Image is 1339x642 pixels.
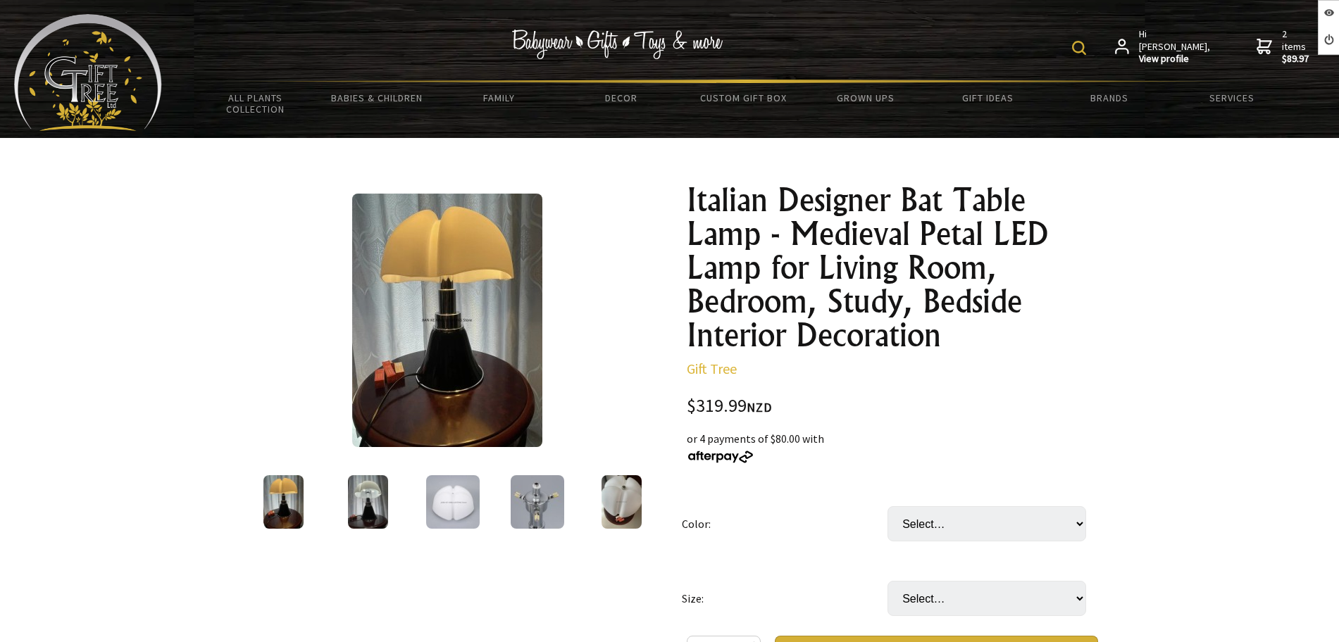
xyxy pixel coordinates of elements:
[683,83,804,113] a: Custom Gift Box
[926,83,1048,113] a: Gift Ideas
[687,360,737,377] a: Gift Tree
[1072,41,1086,55] img: product search
[263,475,304,529] img: Italian Designer Bat Table Lamp - Medieval Petal LED Lamp for Living Room, Bedroom, Study, Bedsid...
[602,475,642,529] img: Italian Designer Bat Table Lamp - Medieval Petal LED Lamp for Living Room, Bedroom, Study, Bedsid...
[1171,83,1293,113] a: Services
[1282,53,1310,65] strong: $89.97
[1139,53,1212,65] strong: View profile
[682,561,888,636] td: Size:
[194,83,316,124] a: All Plants Collection
[1049,83,1171,113] a: Brands
[682,486,888,561] td: Color:
[687,430,1098,464] div: or 4 payments of $80.00 with
[511,475,564,529] img: Italian Designer Bat Table Lamp - Medieval Petal LED Lamp for Living Room, Bedroom, Study, Bedsid...
[560,83,682,113] a: Decor
[316,83,438,113] a: Babies & Children
[747,399,772,415] span: NZD
[438,83,560,113] a: Family
[1139,28,1212,65] span: Hi [PERSON_NAME],
[687,397,1098,416] div: $319.99
[511,30,723,59] img: Babywear - Gifts - Toys & more
[804,83,926,113] a: Grown Ups
[687,451,754,463] img: Afterpay
[1282,27,1310,65] span: 2 items
[1257,28,1310,65] a: 2 items$89.97
[687,183,1098,352] h1: Italian Designer Bat Table Lamp - Medieval Petal LED Lamp for Living Room, Bedroom, Study, Bedsid...
[1115,28,1212,65] a: Hi [PERSON_NAME],View profile
[348,475,388,529] img: Italian Designer Bat Table Lamp - Medieval Petal LED Lamp for Living Room, Bedroom, Study, Bedsid...
[14,14,162,131] img: Babyware - Gifts - Toys and more...
[352,194,542,447] img: Italian Designer Bat Table Lamp - Medieval Petal LED Lamp for Living Room, Bedroom, Study, Bedsid...
[426,475,480,529] img: Italian Designer Bat Table Lamp - Medieval Petal LED Lamp for Living Room, Bedroom, Study, Bedsid...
